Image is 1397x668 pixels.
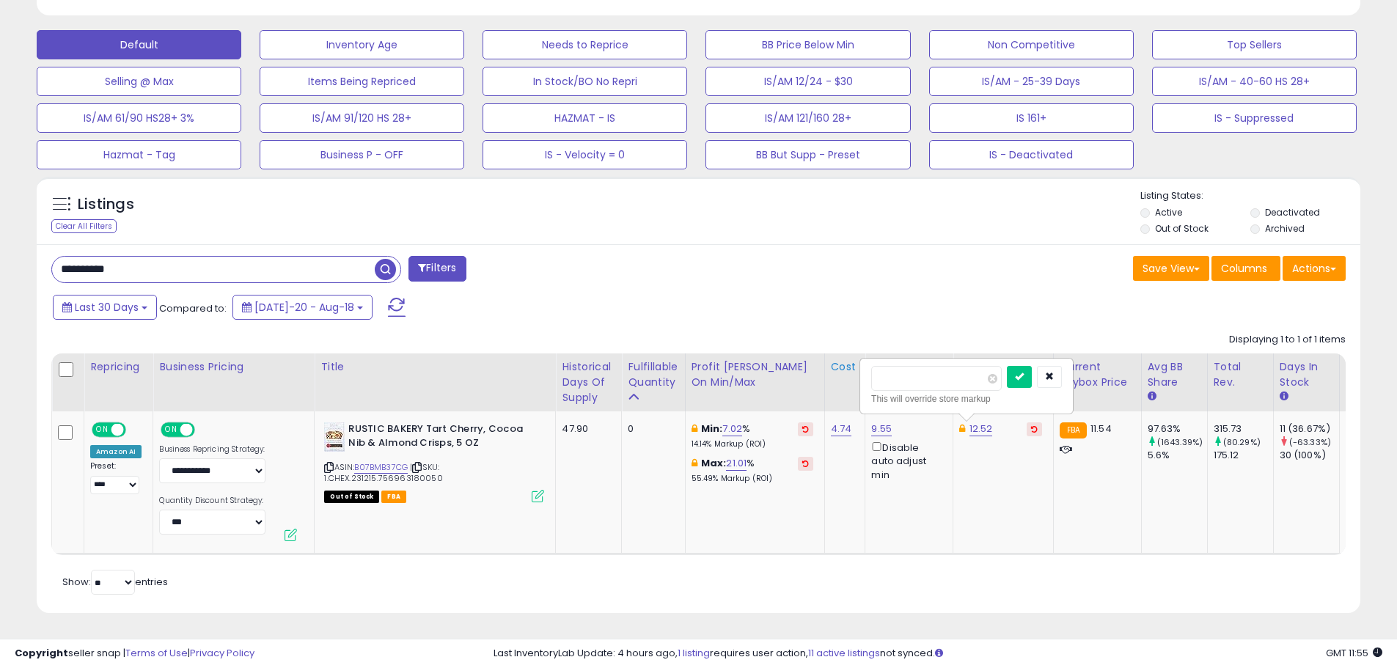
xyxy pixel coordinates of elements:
[929,103,1134,133] button: IS 161+
[37,140,241,169] button: Hazmat - Tag
[1148,359,1201,390] div: Avg BB Share
[562,422,610,436] div: 47.90
[1326,646,1382,660] span: 2025-09-18 11:55 GMT
[1211,256,1280,281] button: Columns
[808,646,880,660] a: 11 active listings
[1133,256,1209,281] button: Save View
[51,219,117,233] div: Clear All Filters
[260,30,464,59] button: Inventory Age
[324,422,345,452] img: 41VOSzXT0hL._SL40_.jpg
[1060,359,1135,390] div: Current Buybox Price
[90,461,142,494] div: Preset:
[1060,422,1087,438] small: FBA
[320,359,549,375] div: Title
[260,140,464,169] button: Business P - OFF
[722,422,742,436] a: 7.02
[1229,333,1346,347] div: Displaying 1 to 1 of 1 items
[159,496,265,506] label: Quantity Discount Strategy:
[1265,222,1305,235] label: Archived
[1214,449,1273,462] div: 175.12
[37,30,241,59] button: Default
[483,140,687,169] button: IS - Velocity = 0
[726,456,747,471] a: 21.01
[692,422,813,449] div: %
[75,300,139,315] span: Last 30 Days
[483,67,687,96] button: In Stock/BO No Repri
[90,359,147,375] div: Repricing
[1346,422,1394,436] div: N/A
[483,103,687,133] button: HAZMAT - IS
[1148,390,1156,403] small: Avg BB Share.
[124,424,147,436] span: OFF
[929,30,1134,59] button: Non Competitive
[1280,390,1288,403] small: Days In Stock.
[408,256,466,282] button: Filters
[254,300,354,315] span: [DATE]-20 - Aug-18
[159,301,227,315] span: Compared to:
[1280,422,1339,436] div: 11 (36.67%)
[193,424,216,436] span: OFF
[324,461,442,483] span: | SKU: 1.CHEX.231215.756963180050
[628,359,678,390] div: Fulfillable Quantity
[15,647,254,661] div: seller snap | |
[562,359,615,405] div: Historical Days Of Supply
[705,103,910,133] button: IS/AM 121/160 28+
[1155,222,1209,235] label: Out of Stock
[1152,103,1357,133] button: IS - Suppressed
[90,445,142,458] div: Amazon AI
[159,444,265,455] label: Business Repricing Strategy:
[701,422,723,436] b: Min:
[159,359,308,375] div: Business Pricing
[831,422,852,436] a: 4.74
[1289,436,1331,448] small: (-63.33%)
[1148,449,1207,462] div: 5.6%
[969,422,993,436] a: 12.52
[705,140,910,169] button: BB But Supp - Preset
[929,140,1134,169] button: IS - Deactivated
[1214,359,1267,390] div: Total Rev.
[1090,422,1112,436] span: 11.54
[494,647,1382,661] div: Last InventoryLab Update: 4 hours ago, requires user action, not synced.
[93,424,111,436] span: ON
[260,103,464,133] button: IS/AM 91/120 HS 28+
[929,67,1134,96] button: IS/AM - 25-39 Days
[1223,436,1261,448] small: (80.29%)
[871,439,942,482] div: Disable auto adjust min
[232,295,373,320] button: [DATE]-20 - Aug-18
[1155,206,1182,219] label: Active
[871,422,892,436] a: 9.55
[1214,422,1273,436] div: 315.73
[190,646,254,660] a: Privacy Policy
[1148,422,1207,436] div: 97.63%
[1283,256,1346,281] button: Actions
[324,491,379,503] span: All listings that are currently out of stock and unavailable for purchase on Amazon
[678,646,710,660] a: 1 listing
[260,67,464,96] button: Items Being Repriced
[831,359,859,375] div: Cost
[692,439,813,449] p: 14.14% Markup (ROI)
[705,67,910,96] button: IS/AM 12/24 - $30
[1157,436,1203,448] small: (1643.39%)
[1152,67,1357,96] button: IS/AM - 40-60 HS 28+
[1221,261,1267,276] span: Columns
[15,646,68,660] strong: Copyright
[1140,189,1360,203] p: Listing States:
[163,424,181,436] span: ON
[705,30,910,59] button: BB Price Below Min
[381,491,406,503] span: FBA
[692,359,818,390] div: Profit [PERSON_NAME] on Min/Max
[37,67,241,96] button: Selling @ Max
[354,461,408,474] a: B07BMB37CG
[1280,449,1339,462] div: 30 (100%)
[324,422,544,501] div: ASIN:
[692,474,813,484] p: 55.49% Markup (ROI)
[701,456,727,470] b: Max:
[1265,206,1320,219] label: Deactivated
[125,646,188,660] a: Terms of Use
[1280,359,1333,390] div: Days In Stock
[62,575,168,589] span: Show: entries
[483,30,687,59] button: Needs to Reprice
[53,295,157,320] button: Last 30 Days
[348,422,527,453] b: RUSTIC BAKERY Tart Cherry, Cocoa Nib & Almond Crisps, 5 OZ
[78,194,134,215] h5: Listings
